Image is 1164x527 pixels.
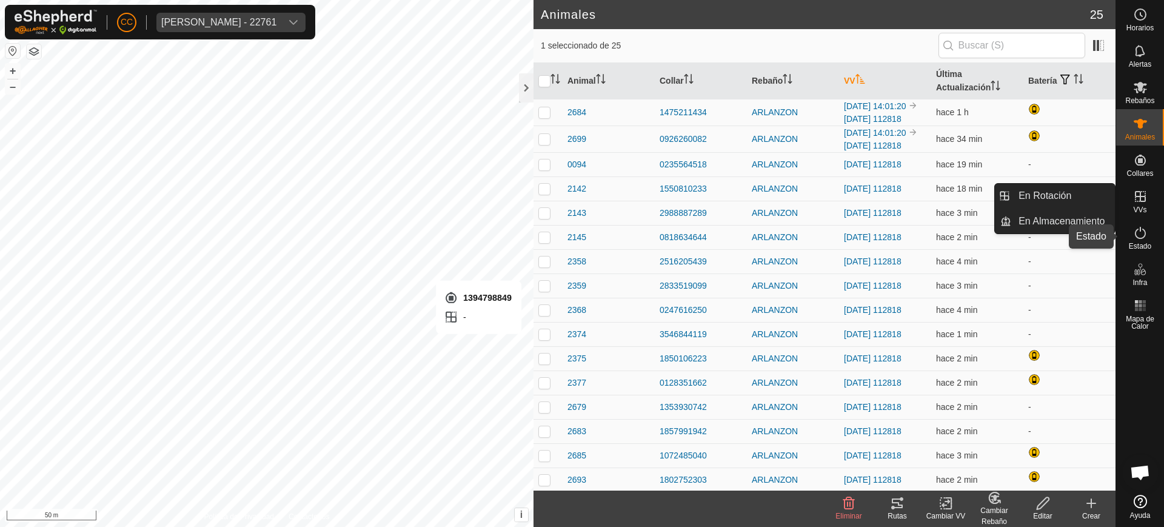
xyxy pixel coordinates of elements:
[844,378,901,388] a: [DATE] 112818
[844,114,901,124] a: [DATE] 112818
[936,257,977,266] span: 25 sept 2025, 13:04
[835,512,861,520] span: Eliminar
[1129,61,1151,68] span: Alertas
[563,63,655,99] th: Animal
[1133,206,1146,213] span: VVs
[660,377,742,389] div: 0128351662
[204,511,274,522] a: Política de Privacidad
[936,475,977,485] span: 25 sept 2025, 13:06
[660,158,742,171] div: 0235564518
[289,511,329,522] a: Contáctenos
[5,64,20,78] button: +
[783,76,792,86] p-sorticon: Activar para ordenar
[855,76,865,86] p-sorticon: Activar para ordenar
[1018,511,1067,522] div: Editar
[550,76,560,86] p-sorticon: Activar para ordenar
[936,281,977,290] span: 25 sept 2025, 13:05
[520,509,523,520] span: i
[1011,209,1115,233] a: En Almacenamiento
[747,63,839,99] th: Rebaño
[844,305,901,315] a: [DATE] 112818
[844,101,906,111] a: [DATE] 14:01:20
[1023,395,1115,419] td: -
[752,401,834,414] div: ARLANZON
[752,425,834,438] div: ARLANZON
[936,402,977,412] span: 25 sept 2025, 13:07
[1018,189,1071,203] span: En Rotación
[752,328,834,341] div: ARLANZON
[936,107,969,117] span: 25 sept 2025, 12:04
[844,232,901,242] a: [DATE] 112818
[1067,511,1115,522] div: Crear
[1126,170,1153,177] span: Collares
[936,134,982,144] span: 25 sept 2025, 12:34
[15,10,97,35] img: Logo Gallagher
[567,280,586,292] span: 2359
[752,133,834,146] div: ARLANZON
[660,207,742,220] div: 2988887289
[660,449,742,462] div: 1072485040
[660,255,742,268] div: 2516205439
[873,511,921,522] div: Rutas
[515,508,528,522] button: i
[752,449,834,462] div: ARLANZON
[936,378,977,388] span: 25 sept 2025, 13:06
[5,44,20,58] button: Restablecer Mapa
[995,209,1115,233] li: En Almacenamiento
[752,474,834,486] div: ARLANZON
[752,207,834,220] div: ARLANZON
[5,79,20,94] button: –
[844,159,901,169] a: [DATE] 112818
[936,208,977,218] span: 25 sept 2025, 13:05
[567,158,586,171] span: 0094
[936,426,977,436] span: 25 sept 2025, 13:06
[921,511,970,522] div: Cambiar VV
[567,377,586,389] span: 2377
[1122,454,1159,491] div: Chat abierto
[121,16,133,29] span: CC
[567,425,586,438] span: 2683
[567,255,586,268] span: 2358
[938,33,1085,58] input: Buscar (S)
[844,141,901,150] a: [DATE] 112818
[541,39,938,52] span: 1 seleccionado de 25
[844,184,901,193] a: [DATE] 112818
[936,354,977,363] span: 25 sept 2025, 13:06
[1011,184,1115,208] a: En Rotación
[844,128,906,138] a: [DATE] 14:01:20
[752,158,834,171] div: ARLANZON
[752,106,834,119] div: ARLANZON
[752,183,834,195] div: ARLANZON
[660,401,742,414] div: 1353930742
[1018,214,1105,229] span: En Almacenamiento
[752,377,834,389] div: ARLANZON
[1074,76,1083,86] p-sorticon: Activar para ordenar
[931,63,1023,99] th: Última Actualización
[660,106,742,119] div: 1475211434
[541,7,1090,22] h2: Animales
[1023,63,1115,99] th: Batería
[156,13,281,32] span: Anca Sanda Bercian - 22761
[444,290,512,305] div: 1394798849
[567,231,586,244] span: 2145
[281,13,306,32] div: dropdown trigger
[844,451,901,460] a: [DATE] 112818
[567,133,586,146] span: 2699
[1125,133,1155,141] span: Animales
[1116,490,1164,524] a: Ayuda
[1023,419,1115,443] td: -
[596,76,606,86] p-sorticon: Activar para ordenar
[1023,249,1115,274] td: -
[908,101,918,110] img: hasta
[567,474,586,486] span: 2693
[936,305,977,315] span: 25 sept 2025, 13:04
[995,184,1115,208] li: En Rotación
[567,401,586,414] span: 2679
[1023,322,1115,346] td: -
[839,63,931,99] th: VV
[936,159,982,169] span: 25 sept 2025, 12:50
[444,310,512,324] div: -
[970,505,1018,527] div: Cambiar Rebaño
[567,207,586,220] span: 2143
[161,18,276,27] div: [PERSON_NAME] - 22761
